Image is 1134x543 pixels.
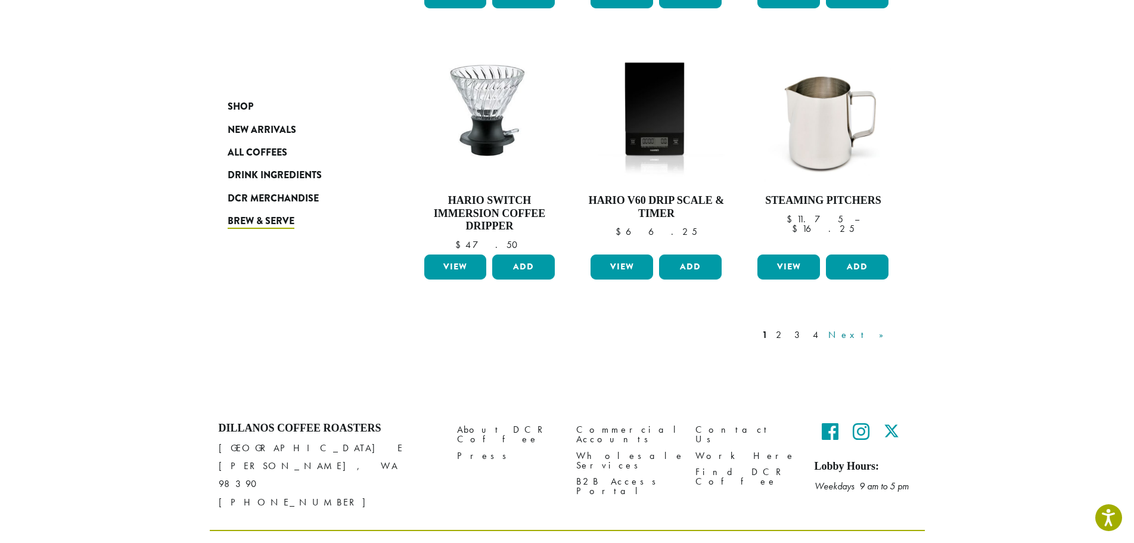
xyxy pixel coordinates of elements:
a: Next » [826,328,894,342]
a: Hario V60 Drip Scale & Timer $66.25 [588,48,725,250]
span: New Arrivals [228,123,296,138]
a: Commercial Accounts [576,422,678,448]
a: New Arrivals [228,118,371,141]
a: 1 [760,328,770,342]
h4: Hario Switch Immersion Coffee Dripper [421,194,558,233]
button: Add [659,255,722,280]
a: Press [457,448,558,464]
a: DCR Merchandise [228,187,371,210]
h4: Dillanos Coffee Roasters [219,422,439,435]
button: Add [826,255,888,280]
span: Brew & Serve [228,214,294,229]
span: $ [792,222,802,235]
h5: Lobby Hours: [815,460,916,473]
span: – [855,213,859,225]
a: View [424,255,487,280]
a: B2B Access Portal [576,473,678,499]
a: Find DCR Coffee [695,464,797,489]
h4: Hario V60 Drip Scale & Timer [588,194,725,220]
a: Steaming Pitchers [754,48,891,250]
a: 3 [792,328,807,342]
span: All Coffees [228,145,287,160]
button: Add [492,255,555,280]
a: Drink Ingredients [228,164,371,187]
em: Weekdays 9 am to 5 pm [815,480,909,492]
bdi: 11.75 [787,213,843,225]
img: Switch-Immersion-Coffee-Dripper-02.jpg [421,49,558,183]
span: DCR Merchandise [228,191,319,206]
bdi: 16.25 [792,222,855,235]
span: $ [787,213,797,225]
a: Work Here [695,448,797,464]
a: Contact Us [695,422,797,448]
span: $ [616,225,626,238]
a: Wholesale Services [576,448,678,473]
a: View [591,255,653,280]
span: Shop [228,100,253,114]
a: Shop [228,95,371,118]
h4: Steaming Pitchers [754,194,891,207]
a: Hario Switch Immersion Coffee Dripper $47.50 [421,48,558,250]
bdi: 66.25 [616,225,697,238]
img: DP3266.20-oz.01.default.png [754,48,891,185]
a: About DCR Coffee [457,422,558,448]
span: $ [455,238,465,251]
a: View [757,255,820,280]
a: 4 [810,328,822,342]
a: Brew & Serve [228,210,371,232]
a: All Coffees [228,141,371,164]
a: 2 [773,328,788,342]
span: Drink Ingredients [228,168,322,183]
img: Hario-V60-Scale-300x300.jpg [588,48,725,185]
bdi: 47.50 [455,238,523,251]
p: [GEOGRAPHIC_DATA] E [PERSON_NAME], WA 98390 [PHONE_NUMBER] [219,439,439,511]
